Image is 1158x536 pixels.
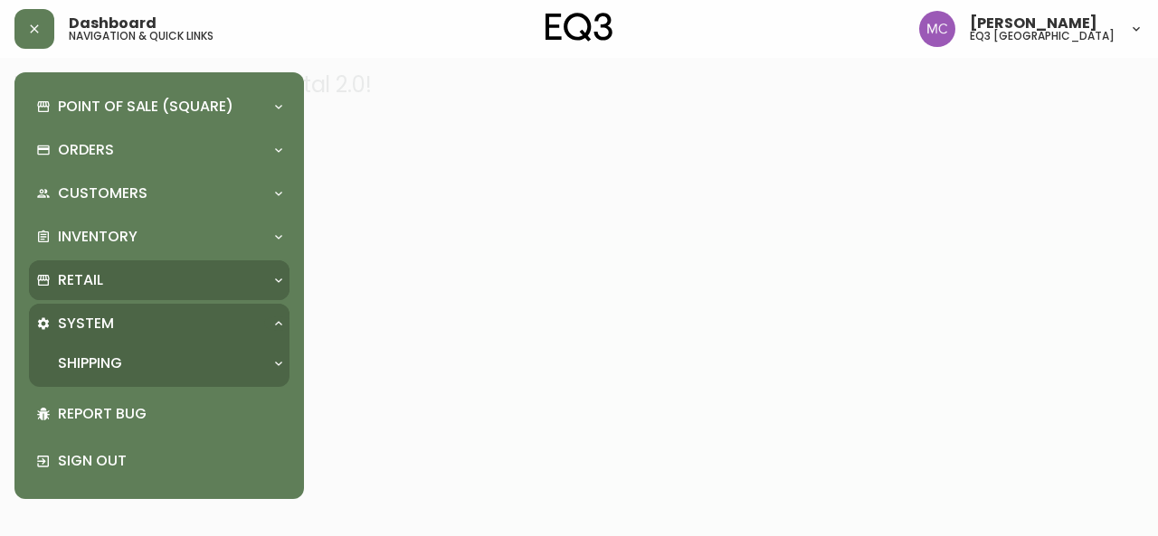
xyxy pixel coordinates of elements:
[58,314,114,334] p: System
[58,183,147,203] p: Customers
[29,174,289,213] div: Customers
[58,451,282,471] p: Sign Out
[29,437,289,484] div: Sign Out
[58,227,138,247] p: Inventory
[58,270,103,290] p: Retail
[29,130,289,170] div: Orders
[58,404,282,424] p: Report Bug
[29,260,289,300] div: Retail
[546,13,612,42] img: logo
[29,390,289,437] div: Report Bug
[919,11,955,47] img: 6dbdb61c5655a9a555815750a11666cc
[29,343,289,383] div: Shipping
[970,16,1097,31] span: [PERSON_NAME]
[69,16,157,31] span: Dashboard
[29,217,289,257] div: Inventory
[58,140,114,160] p: Orders
[29,304,289,343] div: System
[970,31,1115,42] h5: eq3 [GEOGRAPHIC_DATA]
[58,97,233,117] p: Point of Sale (Square)
[29,87,289,127] div: Point of Sale (Square)
[69,31,214,42] h5: navigation & quick links
[58,353,122,373] p: Shipping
